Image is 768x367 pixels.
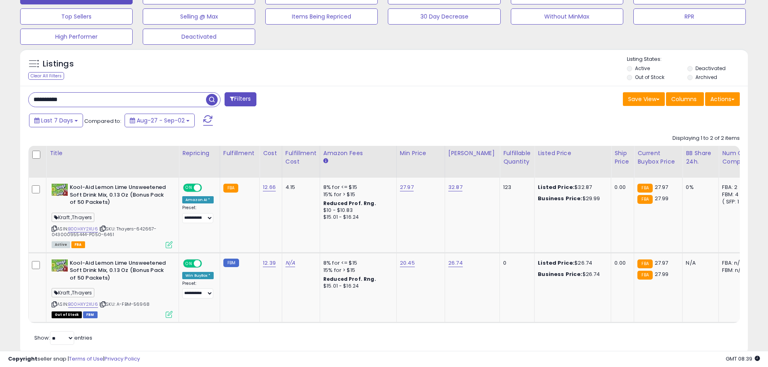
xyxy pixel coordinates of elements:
[627,56,748,63] p: Listing States:
[28,72,64,80] div: Clear All Filters
[182,272,214,279] div: Win BuyBox *
[323,184,390,191] div: 8% for <= $15
[666,92,704,106] button: Columns
[503,259,528,267] div: 0
[448,259,463,267] a: 26.74
[538,259,605,267] div: $26.74
[263,183,276,191] a: 12.66
[538,184,605,191] div: $32.87
[52,213,94,222] span: Kraft ,Thayers
[623,92,665,106] button: Save View
[182,281,214,299] div: Preset:
[400,183,414,191] a: 27.97
[323,267,390,274] div: 15% for > $15
[400,149,441,158] div: Min Price
[323,158,328,165] small: Amazon Fees.
[41,116,73,124] span: Last 7 Days
[637,271,652,280] small: FBA
[695,74,717,81] label: Archived
[503,149,531,166] div: Fulfillable Quantity
[68,301,98,308] a: B00HXY2XU6
[8,355,140,363] div: seller snap | |
[201,185,214,191] span: OFF
[34,334,92,342] span: Show: entries
[29,114,83,127] button: Last 7 Days
[223,259,239,267] small: FBM
[71,241,85,248] span: FBA
[538,259,574,267] b: Listed Price:
[52,184,173,247] div: ASIN:
[52,241,70,248] span: All listings currently available for purchase on Amazon
[323,149,393,158] div: Amazon Fees
[655,259,668,267] span: 27.97
[104,355,140,363] a: Privacy Policy
[68,226,98,232] a: B00HXY2XU6
[637,259,652,268] small: FBA
[323,200,376,207] b: Reduced Prof. Rng.
[538,195,605,202] div: $29.99
[722,149,751,166] div: Num of Comp.
[323,191,390,198] div: 15% for > $15
[69,355,103,363] a: Terms of Use
[70,259,168,284] b: Kool-Aid Lemon Lime Unsweetened Soft Drink Mix, 0.13 Oz (Bonus Pack of 50 Packets)
[263,149,279,158] div: Cost
[8,355,37,363] strong: Copyright
[448,149,496,158] div: [PERSON_NAME]
[143,29,255,45] button: Deactivated
[225,92,256,106] button: Filters
[614,259,628,267] div: 0.00
[184,185,194,191] span: ON
[323,214,390,221] div: $15.01 - $16.24
[538,195,582,202] b: Business Price:
[671,95,697,103] span: Columns
[511,8,623,25] button: Without MinMax
[686,259,712,267] div: N/A
[99,301,150,307] span: | SKU: A-FBM-56968
[52,259,173,317] div: ASIN:
[323,283,390,290] div: $15.01 - $16.24
[20,8,133,25] button: Top Sellers
[726,355,760,363] span: 2025-09-10 08:39 GMT
[538,183,574,191] b: Listed Price:
[538,271,605,278] div: $26.74
[223,149,256,158] div: Fulfillment
[722,198,749,205] div: ( SFP: 1 )
[223,184,238,193] small: FBA
[503,184,528,191] div: 123
[263,259,276,267] a: 12.39
[201,260,214,267] span: OFF
[285,149,316,166] div: Fulfillment Cost
[538,149,608,158] div: Listed Price
[686,184,712,191] div: 0%
[614,149,631,166] div: Ship Price
[655,270,669,278] span: 27.99
[137,116,185,124] span: Aug-27 - Sep-02
[655,195,669,202] span: 27.99
[695,65,726,72] label: Deactivated
[323,276,376,282] b: Reduced Prof. Rng.
[83,311,98,318] span: FBM
[182,149,216,158] div: Repricing
[637,149,679,166] div: Current Buybox Price
[633,8,746,25] button: RPR
[637,195,652,204] small: FBA
[84,117,121,125] span: Compared to:
[448,183,462,191] a: 32.87
[538,270,582,278] b: Business Price:
[265,8,378,25] button: Items Being Repriced
[400,259,415,267] a: 20.45
[50,149,175,158] div: Title
[20,29,133,45] button: High Performer
[184,260,194,267] span: ON
[722,184,749,191] div: FBA: 2
[635,65,650,72] label: Active
[637,184,652,193] small: FBA
[285,184,314,191] div: 4.15
[672,135,740,142] div: Displaying 1 to 2 of 2 items
[52,311,82,318] span: All listings that are currently out of stock and unavailable for purchase on Amazon
[722,267,749,274] div: FBM: n/a
[705,92,740,106] button: Actions
[323,207,390,214] div: $10 - $10.83
[52,226,157,238] span: | SKU: Thayers-642667-043000955444-P050-6461
[70,184,168,208] b: Kool-Aid Lemon Lime Unsweetened Soft Drink Mix, 0.13 Oz (Bonus Pack of 50 Packets)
